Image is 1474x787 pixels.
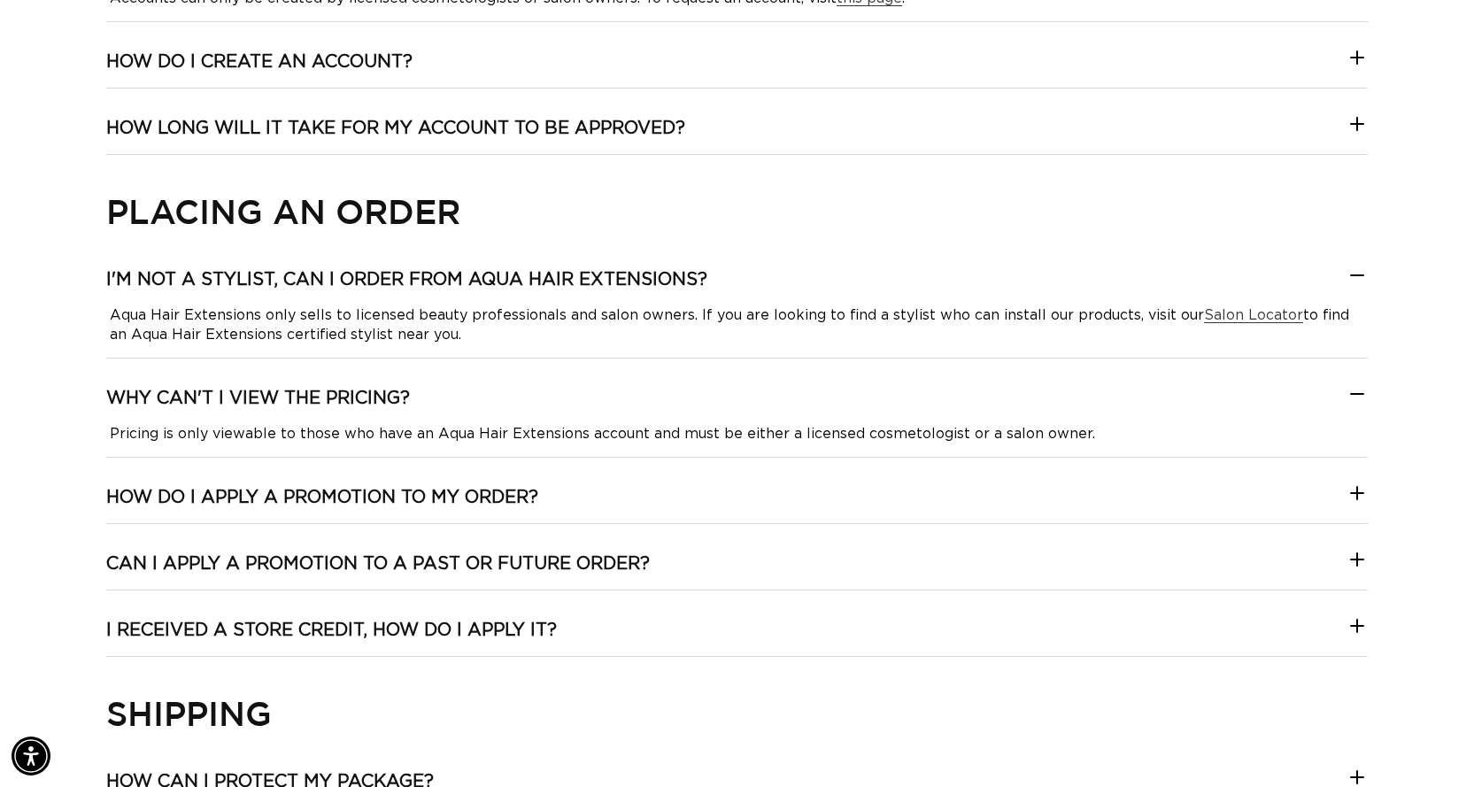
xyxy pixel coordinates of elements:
[106,305,1368,344] div: I'm not a stylist, can I order from Aqua Hair Extensions?
[106,50,413,73] h3: How do I create an account?
[110,424,1364,444] p: Pricing is only viewable to those who have an Aqua Hair Extensions account and must be either a l...
[106,50,1368,88] summary: How do I create an account?
[106,486,1368,523] summary: How do I apply a promotion to my order?
[106,552,1368,590] summary: Can I apply a promotion to a past or future order?
[106,387,410,410] h3: Why can't I view the pricing?
[106,117,685,140] h3: How long will it take for my account to be approved?
[106,268,707,291] h3: I'm not a stylist, can I order from Aqua Hair Extensions?
[106,268,1368,305] summary: I'm not a stylist, can I order from Aqua Hair Extensions?
[106,117,1368,154] summary: How long will it take for my account to be approved?
[106,692,1368,735] h2: Shipping
[106,552,650,575] h3: Can I apply a promotion to a past or future order?
[1385,702,1474,787] iframe: Chat Widget
[106,190,1368,233] h2: Placing an order
[106,486,538,509] h3: How do I apply a promotion to my order?
[106,387,1368,424] summary: Why can't I view the pricing?
[106,619,1368,656] summary: I received a store credit, how do I apply it?
[12,737,50,775] div: Accessibility Menu
[1204,308,1303,322] a: Salon Locator
[110,305,1364,344] p: Aqua Hair Extensions only sells to licensed beauty professionals and salon owners. If you are loo...
[106,424,1368,444] div: Why can't I view the pricing?
[106,619,557,642] h3: I received a store credit, how do I apply it?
